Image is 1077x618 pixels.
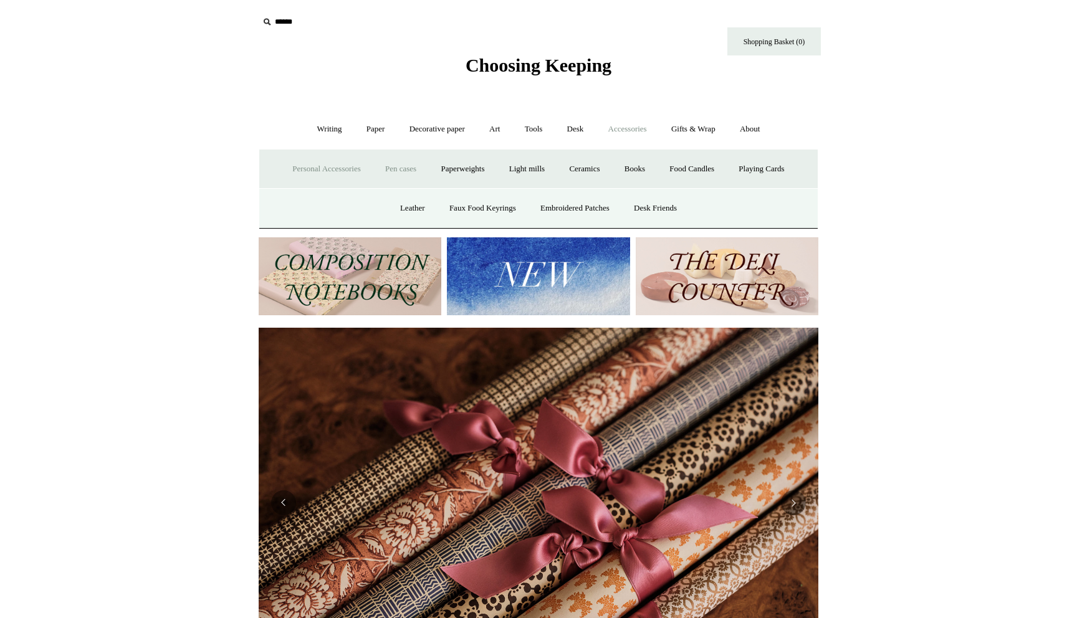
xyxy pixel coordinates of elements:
[478,113,511,146] a: Art
[658,153,725,186] a: Food Candles
[281,153,371,186] a: Personal Accessories
[389,192,436,225] a: Leather
[623,192,688,225] a: Desk Friends
[374,153,428,186] a: Pen cases
[438,192,527,225] a: Faux Food Keyrings
[781,490,806,515] button: Next
[660,113,727,146] a: Gifts & Wrap
[447,237,629,315] img: New.jpg__PID:f73bdf93-380a-4a35-bcfe-7823039498e1
[259,237,441,315] img: 202302 Composition ledgers.jpg__PID:69722ee6-fa44-49dd-a067-31375e5d54ec
[636,237,818,315] img: The Deli Counter
[729,113,772,146] a: About
[271,490,296,515] button: Previous
[398,113,476,146] a: Decorative paper
[529,192,621,225] a: Embroidered Patches
[306,113,353,146] a: Writing
[429,153,495,186] a: Paperweights
[466,55,611,75] span: Choosing Keeping
[355,113,396,146] a: Paper
[727,153,795,186] a: Playing Cards
[727,27,821,55] a: Shopping Basket (0)
[556,113,595,146] a: Desk
[466,65,611,74] a: Choosing Keeping
[613,153,656,186] a: Books
[498,153,556,186] a: Light mills
[558,153,611,186] a: Ceramics
[597,113,658,146] a: Accessories
[514,113,554,146] a: Tools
